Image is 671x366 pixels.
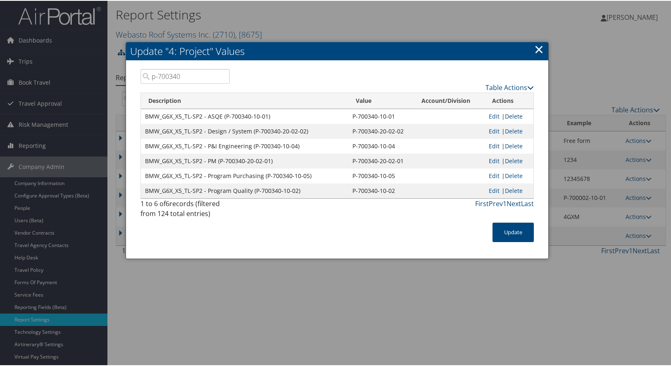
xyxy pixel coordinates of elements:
[521,198,534,207] a: Last
[348,108,414,123] td: P-700340-10-01
[505,156,523,164] a: Delete
[505,126,523,134] a: Delete
[141,138,348,153] td: BMW_G6X_X5_TL-SP2 - P&I Engineering (P-700340-10-04)
[126,41,548,59] h2: Update "4: Project" Values
[166,198,169,207] span: 6
[141,123,348,138] td: BMW_G6X_X5_TL-SP2 - Design / System (P-700340-20-02-02)
[348,153,414,168] td: P-700340-20-02-01
[141,168,348,183] td: BMW_G6X_X5_TL-SP2 - Program Purchasing (P-700340-10-05)
[485,138,533,153] td: |
[489,112,500,119] a: Edit
[489,186,500,194] a: Edit
[489,141,500,149] a: Edit
[141,92,348,108] th: Description: activate to sort column descending
[348,92,414,108] th: Value: activate to sort column ascending
[489,198,503,207] a: Prev
[348,138,414,153] td: P-700340-10-04
[505,186,523,194] a: Delete
[485,183,533,197] td: |
[475,198,489,207] a: First
[348,168,414,183] td: P-700340-10-05
[505,112,523,119] a: Delete
[489,171,500,179] a: Edit
[414,92,484,108] th: Account/Division: activate to sort column ascending
[485,108,533,123] td: |
[507,198,521,207] a: Next
[485,123,533,138] td: |
[485,82,534,91] a: Table Actions
[141,108,348,123] td: BMW_G6X_X5_TL-SP2 - ASQE (P-700340-10-01)
[141,183,348,197] td: BMW_G6X_X5_TL-SP2 - Program Quality (P-700340-10-02)
[141,153,348,168] td: BMW_G6X_X5_TL-SP2 - PM (P-700340-20-02-01)
[489,156,500,164] a: Edit
[348,123,414,138] td: P-700340-20-02-02
[140,68,230,83] input: Search
[534,40,544,57] a: ×
[503,198,507,207] a: 1
[505,171,523,179] a: Delete
[140,198,230,222] div: 1 to 6 of records (filtered from 124 total entries)
[485,168,533,183] td: |
[505,141,523,149] a: Delete
[348,183,414,197] td: P-700340-10-02
[493,222,534,241] button: Update
[485,92,533,108] th: Actions
[489,126,500,134] a: Edit
[485,153,533,168] td: |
